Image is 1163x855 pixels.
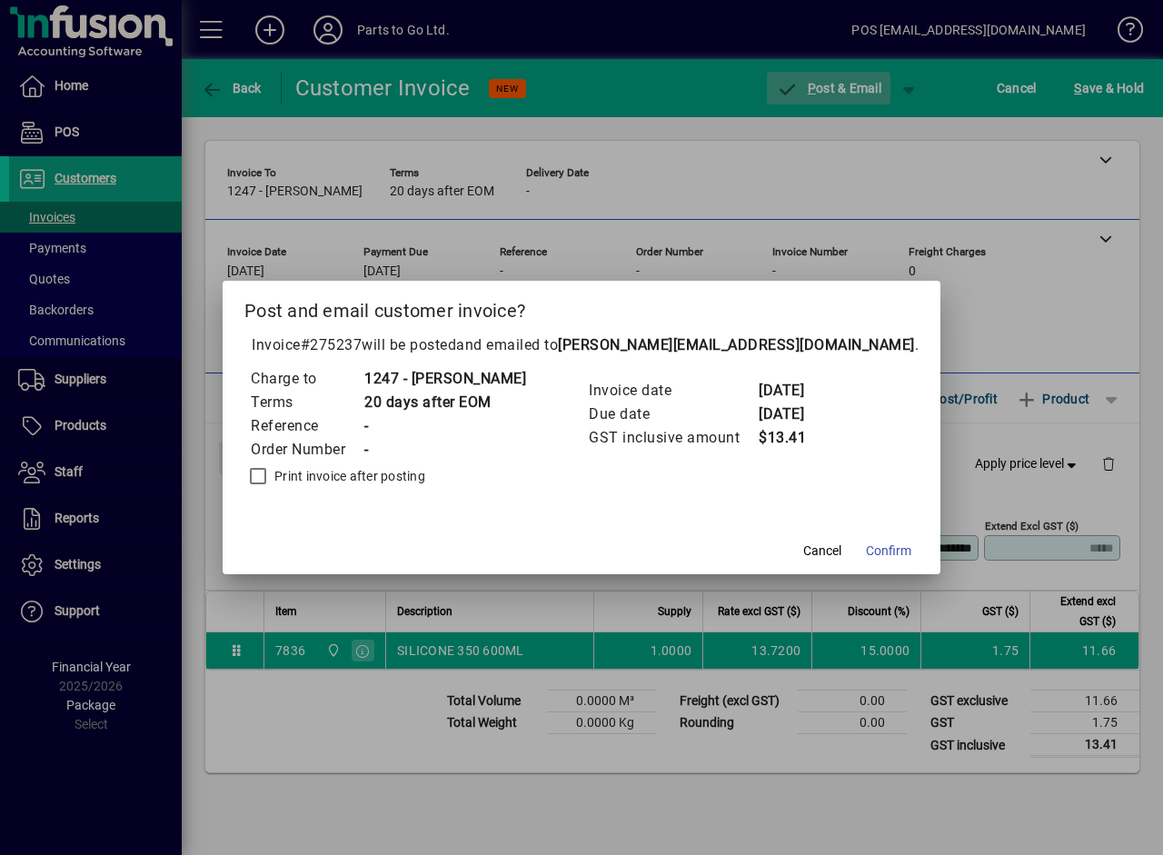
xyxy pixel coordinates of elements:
button: Confirm [859,534,919,567]
button: Cancel [793,534,851,567]
td: Charge to [250,367,363,391]
span: Confirm [866,542,911,561]
span: and emailed to [456,336,915,353]
span: Cancel [803,542,841,561]
td: GST inclusive amount [588,426,758,450]
td: Terms [250,391,363,414]
td: - [363,414,526,438]
p: Invoice will be posted . [244,334,919,356]
td: - [363,438,526,462]
h2: Post and email customer invoice? [223,281,940,333]
td: Invoice date [588,379,758,403]
td: Due date [588,403,758,426]
td: [DATE] [758,379,830,403]
td: Reference [250,414,363,438]
td: [DATE] [758,403,830,426]
td: $13.41 [758,426,830,450]
td: 20 days after EOM [363,391,526,414]
label: Print invoice after posting [271,467,425,485]
b: [PERSON_NAME][EMAIL_ADDRESS][DOMAIN_NAME] [558,336,915,353]
td: Order Number [250,438,363,462]
span: #275237 [301,336,363,353]
td: 1247 - [PERSON_NAME] [363,367,526,391]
